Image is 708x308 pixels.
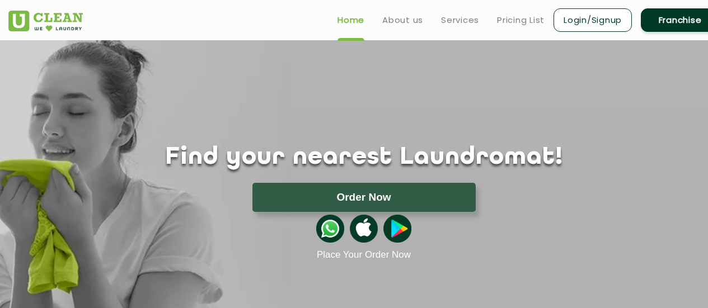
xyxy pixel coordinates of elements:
[8,11,83,31] img: UClean Laundry and Dry Cleaning
[382,13,423,27] a: About us
[350,215,378,243] img: apple-icon.png
[337,13,364,27] a: Home
[316,215,344,243] img: whatsappicon.png
[252,183,476,212] button: Order Now
[383,215,411,243] img: playstoreicon.png
[497,13,545,27] a: Pricing List
[441,13,479,27] a: Services
[554,8,632,32] a: Login/Signup
[317,249,411,260] a: Place Your Order Now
